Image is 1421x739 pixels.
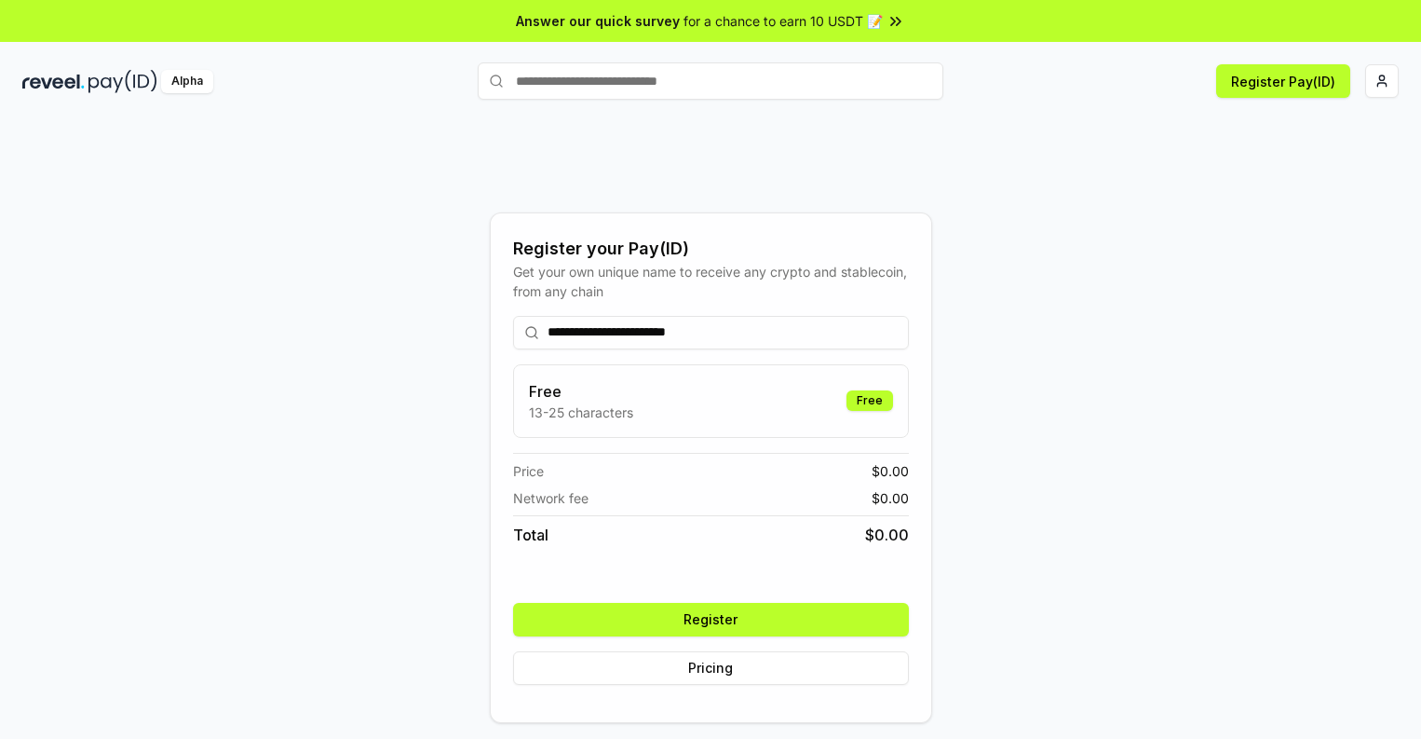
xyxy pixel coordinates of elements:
[516,11,680,31] span: Answer our quick survey
[161,70,213,93] div: Alpha
[683,11,883,31] span: for a chance to earn 10 USDT 📝
[513,488,589,508] span: Network fee
[872,488,909,508] span: $ 0.00
[513,651,909,685] button: Pricing
[529,380,633,403] h3: Free
[88,70,157,93] img: pay_id
[513,236,909,262] div: Register your Pay(ID)
[865,524,909,546] span: $ 0.00
[846,390,893,411] div: Free
[513,603,909,636] button: Register
[22,70,85,93] img: reveel_dark
[513,461,544,481] span: Price
[872,461,909,481] span: $ 0.00
[529,403,633,422] p: 13-25 characters
[1216,64,1350,98] button: Register Pay(ID)
[513,262,909,301] div: Get your own unique name to receive any crypto and stablecoin, from any chain
[513,524,548,546] span: Total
